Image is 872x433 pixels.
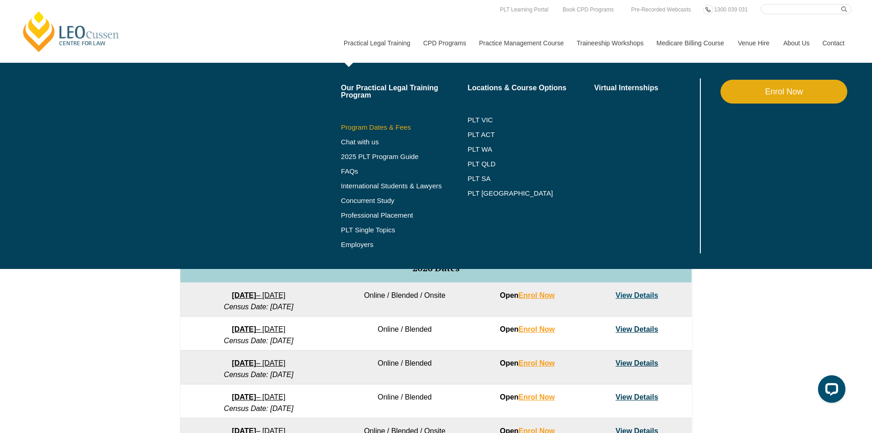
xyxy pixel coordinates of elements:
a: View Details [616,359,658,367]
strong: [DATE] [232,325,256,333]
a: Enrol Now [720,80,847,104]
a: Medicare Billing Course [650,23,731,63]
a: International Students & Lawyers [341,182,468,190]
a: 2025 PLT Program Guide [341,153,445,160]
td: Online / Blended [337,317,472,351]
a: Program Dates & Fees [341,124,468,131]
a: Locations & Course Options [467,84,594,92]
a: Book CPD Programs [560,5,616,15]
a: Enrol Now [519,291,555,299]
a: Employers [341,241,468,248]
a: PLT ACT [467,131,594,138]
a: Enrol Now [519,359,555,367]
iframe: LiveChat chat widget [811,372,849,410]
a: View Details [616,393,658,401]
strong: Open [500,291,555,299]
a: Practice Management Course [472,23,570,63]
a: [DATE]– [DATE] [232,359,286,367]
a: Enrol Now [519,325,555,333]
a: Traineeship Workshops [570,23,650,63]
a: PLT VIC [467,116,594,124]
a: Pre-Recorded Webcasts [629,5,693,15]
a: Chat with us [341,138,468,146]
strong: [DATE] [232,359,256,367]
a: Venue Hire [731,23,776,63]
a: CPD Programs [416,23,472,63]
a: View Details [616,291,658,299]
a: Contact [816,23,851,63]
td: Online / Blended / Onsite [337,283,472,317]
em: Census Date: [DATE] [224,405,293,412]
a: [DATE]– [DATE] [232,291,286,299]
a: About Us [776,23,816,63]
a: Concurrent Study [341,197,468,204]
a: PLT Single Topics [341,226,468,234]
a: PLT QLD [467,160,594,168]
a: Virtual Internships [594,84,698,92]
a: PLT Learning Portal [498,5,551,15]
strong: Open [500,325,555,333]
a: Our Practical Legal Training Program [341,84,468,99]
strong: Open [500,393,555,401]
a: FAQs [341,168,468,175]
strong: [DATE] [232,291,256,299]
em: Census Date: [DATE] [224,303,293,311]
td: Online / Blended [337,384,472,418]
a: [PERSON_NAME] Centre for Law [21,10,122,53]
a: [DATE]– [DATE] [232,393,286,401]
a: 1300 039 031 [712,5,750,15]
a: Professional Placement [341,212,468,219]
a: Practical Legal Training [337,23,417,63]
span: 1300 039 031 [714,6,747,13]
strong: Open [500,359,555,367]
a: [DATE]– [DATE] [232,325,286,333]
em: Census Date: [DATE] [224,371,293,378]
a: PLT [GEOGRAPHIC_DATA] [467,190,594,197]
a: PLT SA [467,175,594,182]
a: PLT WA [467,146,571,153]
td: Online / Blended [337,351,472,384]
a: View Details [616,325,658,333]
a: Enrol Now [519,393,555,401]
strong: [DATE] [232,393,256,401]
em: Census Date: [DATE] [224,337,293,345]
